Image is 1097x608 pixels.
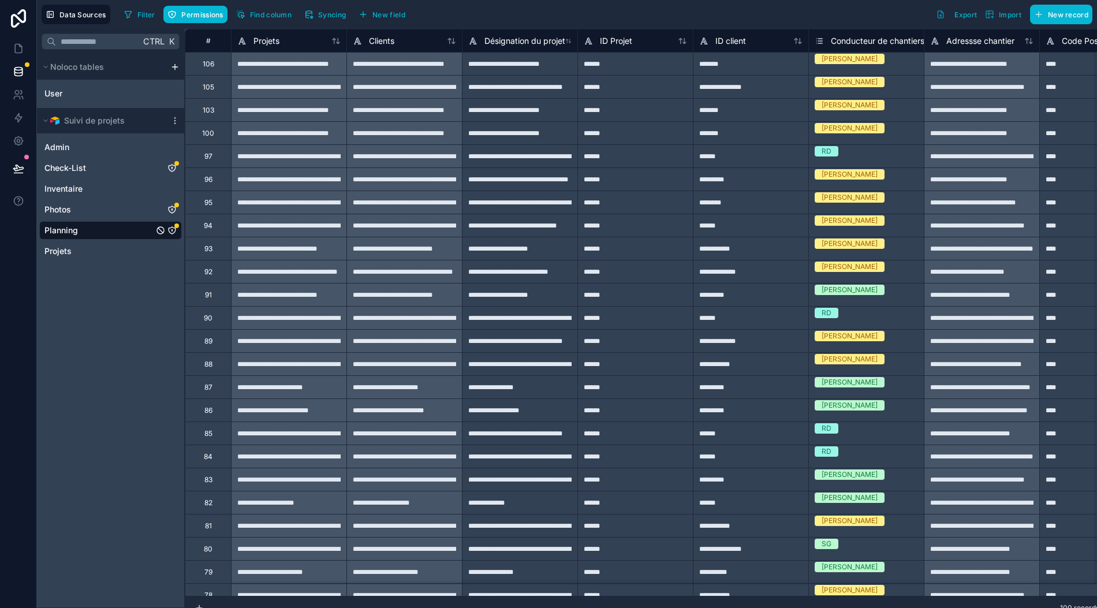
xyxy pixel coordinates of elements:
[369,35,394,47] span: Clients
[355,6,409,23] button: New field
[204,544,212,554] div: 80
[204,568,212,577] div: 79
[204,406,212,415] div: 86
[203,106,214,115] div: 103
[300,6,355,23] a: Syncing
[822,123,878,133] div: [PERSON_NAME]
[204,337,212,346] div: 89
[204,198,212,207] div: 95
[822,377,878,387] div: [PERSON_NAME]
[822,262,878,272] div: [PERSON_NAME]
[822,446,831,457] div: RD
[120,6,159,23] button: Filter
[163,6,227,23] button: Permissions
[202,129,214,138] div: 100
[822,77,878,87] div: [PERSON_NAME]
[59,10,106,19] span: Data Sources
[600,35,632,47] span: ID Projet
[205,521,212,531] div: 81
[204,175,212,184] div: 96
[822,539,831,549] div: SG
[372,10,405,19] span: New field
[1025,5,1092,24] a: New record
[822,469,878,480] div: [PERSON_NAME]
[1030,5,1092,24] button: New record
[204,498,212,508] div: 82
[822,354,878,364] div: [PERSON_NAME]
[318,10,346,19] span: Syncing
[822,169,878,180] div: [PERSON_NAME]
[204,152,212,161] div: 97
[163,6,232,23] a: Permissions
[167,38,176,46] span: K
[204,591,212,600] div: 78
[250,10,292,19] span: Find column
[205,290,212,300] div: 91
[137,10,155,19] span: Filter
[822,285,878,295] div: [PERSON_NAME]
[822,331,878,341] div: [PERSON_NAME]
[181,10,223,19] span: Permissions
[1048,10,1088,19] span: New record
[204,360,212,369] div: 88
[253,35,279,47] span: Projets
[999,10,1021,19] span: Import
[300,6,350,23] button: Syncing
[142,34,166,49] span: Ctrl
[204,475,212,484] div: 83
[204,314,212,323] div: 90
[232,6,296,23] button: Find column
[981,5,1025,24] button: Import
[822,54,878,64] div: [PERSON_NAME]
[822,192,878,203] div: [PERSON_NAME]
[822,146,831,156] div: RD
[204,383,212,392] div: 87
[204,429,212,438] div: 85
[954,10,977,19] span: Export
[946,35,1014,47] span: Adressse chantier
[822,238,878,249] div: [PERSON_NAME]
[831,35,924,47] span: Conducteur de chantiers
[822,100,878,110] div: [PERSON_NAME]
[822,585,878,595] div: [PERSON_NAME]
[204,244,212,253] div: 93
[204,221,212,230] div: 94
[822,493,878,503] div: [PERSON_NAME]
[822,400,878,411] div: [PERSON_NAME]
[822,562,878,572] div: [PERSON_NAME]
[204,267,212,277] div: 92
[715,35,746,47] span: ID client
[822,516,878,526] div: [PERSON_NAME]
[204,452,212,461] div: 84
[42,5,110,24] button: Data Sources
[203,83,214,92] div: 105
[822,423,831,434] div: RD
[484,35,565,47] span: Désignation du projet
[822,215,878,226] div: [PERSON_NAME]
[822,308,831,318] div: RD
[194,36,222,45] div: #
[932,5,981,24] button: Export
[203,59,214,69] div: 106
